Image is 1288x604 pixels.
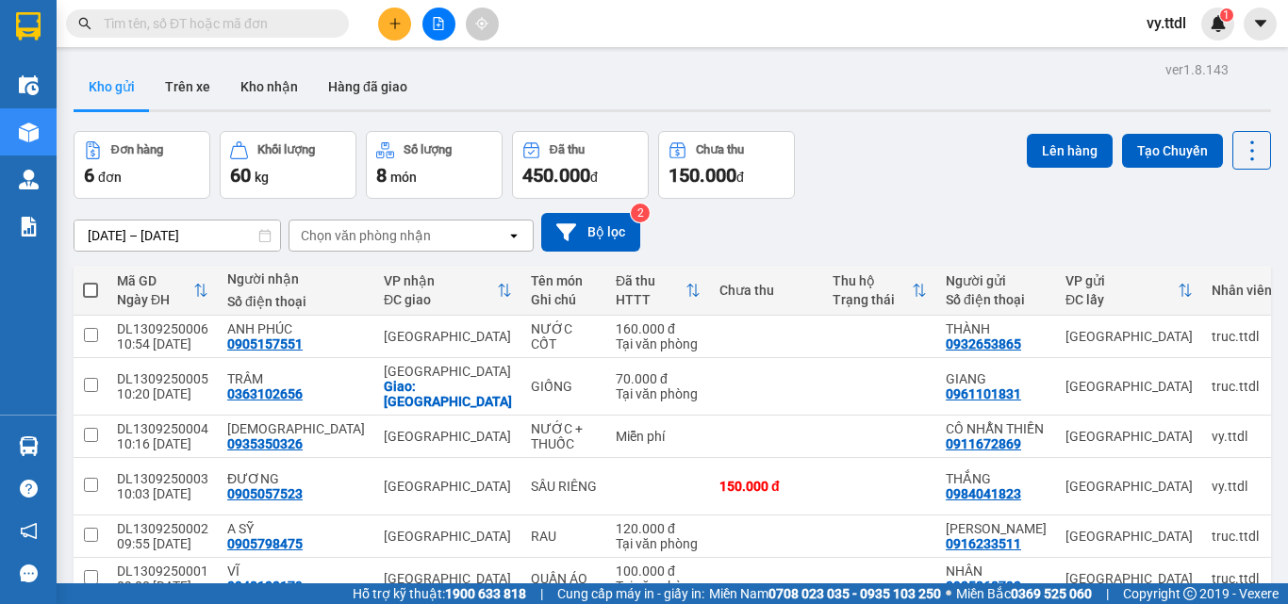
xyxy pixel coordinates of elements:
[946,292,1047,307] div: Số điện thoại
[1244,8,1277,41] button: caret-down
[1212,479,1272,494] div: vy.ttdl
[616,563,701,579] div: 100.000 đ
[78,17,91,30] span: search
[117,536,208,551] div: 09:55 [DATE]
[946,590,951,597] span: ⚪️
[1065,429,1193,444] div: [GEOGRAPHIC_DATA]
[616,371,701,386] div: 70.000 đ
[616,579,701,594] div: Tại văn phòng
[946,579,1021,594] div: 0905868790
[1212,429,1272,444] div: vy.ttdl
[227,421,365,436] div: BA GIÁO
[531,571,597,586] div: QUẦN ÁO
[384,292,497,307] div: ĐC giao
[1027,134,1113,168] button: Lên hàng
[16,12,41,41] img: logo-vxr
[111,143,163,156] div: Đơn hàng
[946,471,1047,486] div: THẮNG
[1212,329,1272,344] div: truc.ttdl
[736,170,744,185] span: đ
[445,586,526,601] strong: 1900 633 818
[833,292,912,307] div: Trạng thái
[388,17,402,30] span: plus
[512,131,649,199] button: Đã thu450.000đ
[531,379,597,394] div: GIỐNG
[227,386,303,401] div: 0363102656
[658,131,795,199] button: Chưa thu150.000đ
[768,586,941,601] strong: 0708 023 035 - 0935 103 250
[616,321,701,336] div: 160.000 đ
[384,571,512,586] div: [GEOGRAPHIC_DATA]
[946,521,1047,536] div: HỒ GIA
[616,336,701,351] div: Tại văn phòng
[19,217,39,237] img: solution-icon
[1065,292,1178,307] div: ĐC lấy
[227,486,303,501] div: 0905057523
[384,379,512,409] div: Giao: CHỢ BẾN
[227,536,303,551] div: 0905798475
[531,292,597,307] div: Ghi chú
[1065,273,1178,288] div: VP gửi
[117,273,193,288] div: Mã GD
[225,64,313,109] button: Kho nhận
[117,336,208,351] div: 10:54 [DATE]
[1065,329,1193,344] div: [GEOGRAPHIC_DATA]
[531,321,597,351] div: NƯỚC CỐT
[631,204,650,222] sup: 2
[1065,479,1193,494] div: [GEOGRAPHIC_DATA]
[531,479,597,494] div: SẦU RIÊNG
[557,583,704,604] span: Cung cấp máy in - giấy in:
[946,486,1021,501] div: 0984041823
[20,522,38,540] span: notification
[117,292,193,307] div: Ngày ĐH
[366,131,503,199] button: Số lượng8món
[432,17,445,30] span: file-add
[1065,379,1193,394] div: [GEOGRAPHIC_DATA]
[1252,15,1269,32] span: caret-down
[74,131,210,199] button: Đơn hàng6đơn
[709,583,941,604] span: Miền Nam
[150,64,225,109] button: Trên xe
[227,371,365,386] div: TRÂM
[1011,586,1092,601] strong: 0369 525 060
[833,273,912,288] div: Thu hộ
[74,220,280,251] input: Select a date range.
[531,529,597,544] div: RAU
[946,336,1021,351] div: 0932653865
[107,266,218,316] th: Toggle SortBy
[117,421,208,436] div: DL1309250004
[227,271,365,286] div: Người nhận
[669,164,736,187] span: 150.000
[606,266,710,316] th: Toggle SortBy
[117,386,208,401] div: 10:20 [DATE]
[1183,587,1197,600] span: copyright
[1220,8,1233,22] sup: 1
[353,583,526,604] span: Hỗ trợ kỹ thuật:
[1212,529,1272,544] div: truc.ttdl
[19,122,39,142] img: warehouse-icon
[823,266,936,316] th: Toggle SortBy
[220,131,356,199] button: Khối lượng60kg
[422,8,455,41] button: file-add
[301,226,431,245] div: Chọn văn phòng nhận
[1210,15,1227,32] img: icon-new-feature
[616,429,701,444] div: Miễn phí
[117,579,208,594] div: 09:00 [DATE]
[374,266,521,316] th: Toggle SortBy
[376,164,387,187] span: 8
[696,143,744,156] div: Chưa thu
[946,421,1047,436] div: CÔ NHẪN THIỀN
[257,143,315,156] div: Khối lượng
[1131,11,1201,35] span: vy.ttdl
[946,273,1047,288] div: Người gửi
[117,436,208,451] div: 10:16 [DATE]
[117,371,208,386] div: DL1309250005
[590,170,598,185] span: đ
[404,143,452,156] div: Số lượng
[946,321,1047,336] div: THÀNH
[227,521,365,536] div: A SỸ
[20,480,38,498] span: question-circle
[384,529,512,544] div: [GEOGRAPHIC_DATA]
[227,436,303,451] div: 0935350326
[255,170,269,185] span: kg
